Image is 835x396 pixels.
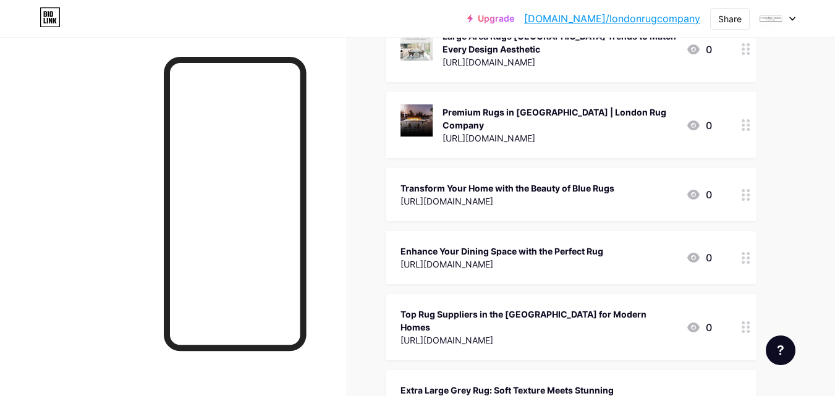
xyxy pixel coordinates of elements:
div: [URL][DOMAIN_NAME] [443,132,676,145]
a: [DOMAIN_NAME]/londonrugcompany [524,11,700,26]
div: 0 [686,320,712,335]
div: 0 [686,187,712,202]
img: Large Area Rugs London Trends to Match Every Design Aesthetic [401,28,433,61]
img: londonrug [759,7,782,30]
div: Enhance Your Dining Space with the Perfect Rug [401,245,603,258]
div: Share [718,12,742,25]
img: Premium Rugs in London | London Rug Company [401,104,433,137]
div: Large Area Rugs [GEOGRAPHIC_DATA] Trends to Match Every Design Aesthetic [443,30,676,56]
div: 0 [686,42,712,57]
div: [URL][DOMAIN_NAME] [443,56,676,69]
div: Premium Rugs in [GEOGRAPHIC_DATA] | London Rug Company [443,106,676,132]
div: [URL][DOMAIN_NAME] [401,334,676,347]
div: 0 [686,250,712,265]
div: 0 [686,118,712,133]
a: Upgrade [467,14,514,23]
div: [URL][DOMAIN_NAME] [401,195,614,208]
div: Top Rug Suppliers in the [GEOGRAPHIC_DATA] for Modern Homes [401,308,676,334]
div: [URL][DOMAIN_NAME] [401,258,603,271]
div: Transform Your Home with the Beauty of Blue Rugs [401,182,614,195]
